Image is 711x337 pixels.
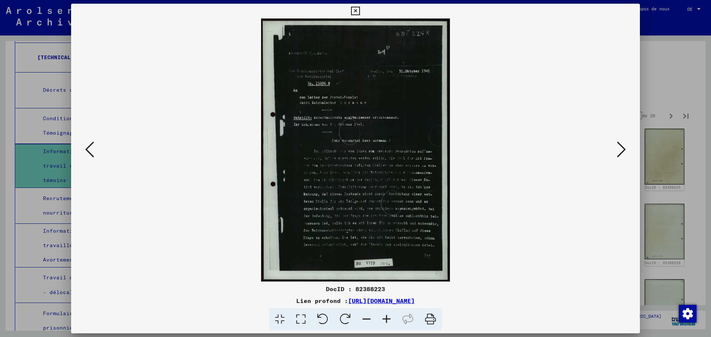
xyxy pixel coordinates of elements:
[348,297,415,304] a: [URL][DOMAIN_NAME]
[679,305,697,323] img: Modifier le consentement
[296,297,348,304] font: Lien profond :
[96,18,615,282] img: 001.jpg
[678,304,696,322] div: Modifier le consentement
[326,285,385,293] font: DocID : 82388223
